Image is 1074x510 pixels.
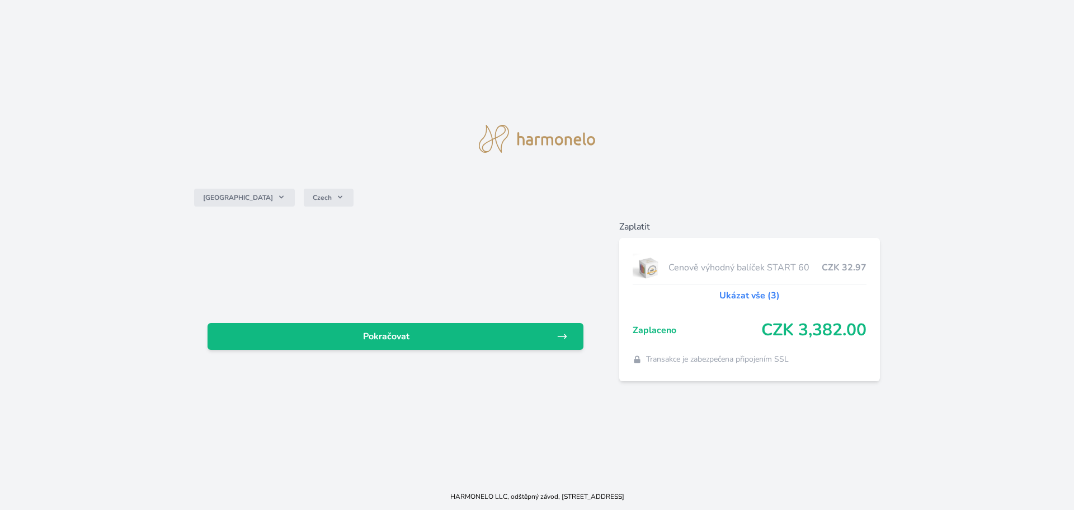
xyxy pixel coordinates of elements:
[313,193,332,202] span: Czech
[633,324,762,337] span: Zaplaceno
[194,189,295,207] button: [GEOGRAPHIC_DATA]
[822,261,866,274] span: CZK 32.97
[619,220,880,233] h6: Zaplatit
[208,323,583,350] a: Pokračovat
[479,125,595,153] img: logo.svg
[668,261,822,274] span: Cenově výhodný balíček START 60
[761,320,866,340] span: CZK 3,382.00
[633,254,665,282] img: start.jpg
[203,193,273,202] span: [GEOGRAPHIC_DATA]
[646,354,789,365] span: Transakce je zabezpečena připojením SSL
[216,330,557,343] span: Pokračovat
[304,189,354,207] button: Czech
[719,289,780,302] a: Ukázat vše (3)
